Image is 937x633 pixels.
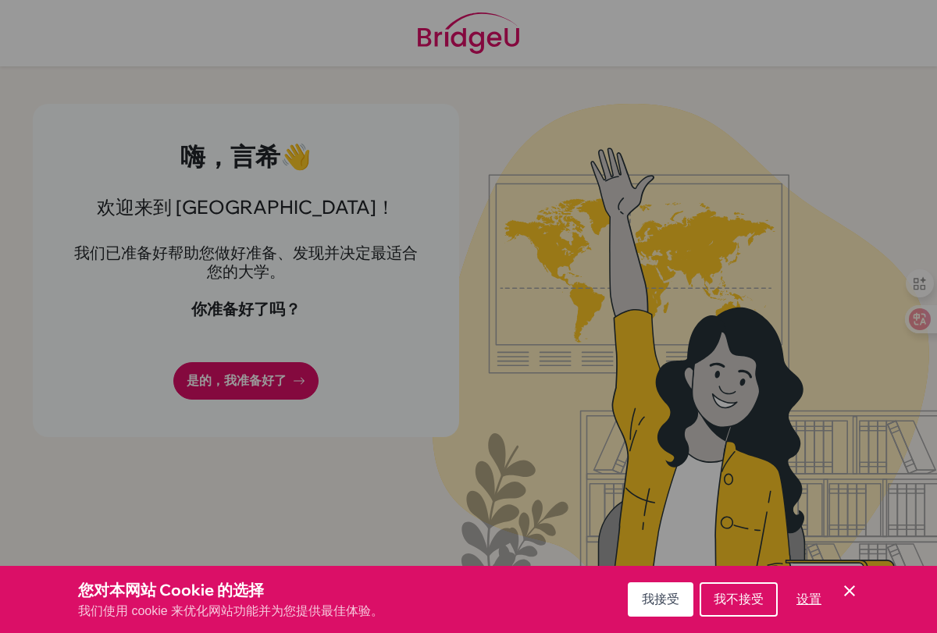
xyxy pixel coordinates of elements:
[40,10,64,24] font: 帮助
[840,581,859,600] button: 保存并关闭
[78,580,264,599] font: 您对本网站 Cookie 的选择
[700,582,778,617] button: 我不接受
[784,584,834,615] button: 设置
[628,582,693,617] button: 我接受
[796,592,821,606] font: 设置
[714,592,764,606] font: 我不接受
[78,604,383,617] font: 我们使用 cookie 来优化网站功能并为您提供最佳体验。
[642,592,679,606] font: 我接受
